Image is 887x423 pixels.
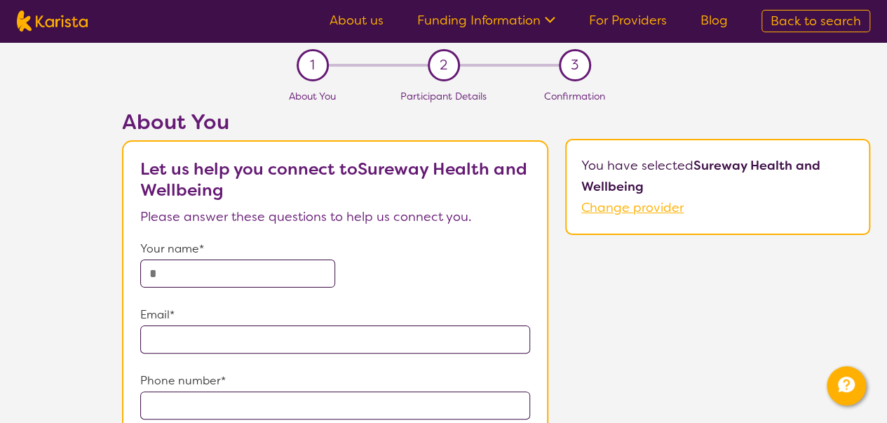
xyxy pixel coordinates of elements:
a: About us [330,12,384,29]
b: Sureway Health and Wellbeing [581,157,820,195]
p: You have selected [581,155,854,197]
b: Let us help you connect to Sureway Health and Wellbeing [140,158,527,201]
span: Participant Details [400,90,487,102]
a: Blog [700,12,728,29]
a: For Providers [589,12,667,29]
p: Email* [140,304,529,325]
button: Channel Menu [827,366,866,405]
a: Back to search [761,10,870,32]
img: Karista logo [17,11,88,32]
p: Your name* [140,239,529,260]
span: About You [289,90,336,102]
a: Change provider [581,199,684,216]
a: Funding Information [417,12,555,29]
p: Phone number* [140,370,529,391]
span: 3 [571,55,578,76]
span: Back to search [771,13,861,29]
span: 1 [310,55,315,76]
p: Please answer these questions to help us connect you. [140,206,529,227]
span: Confirmation [544,90,605,102]
h2: About You [122,109,548,135]
span: 2 [440,55,447,76]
